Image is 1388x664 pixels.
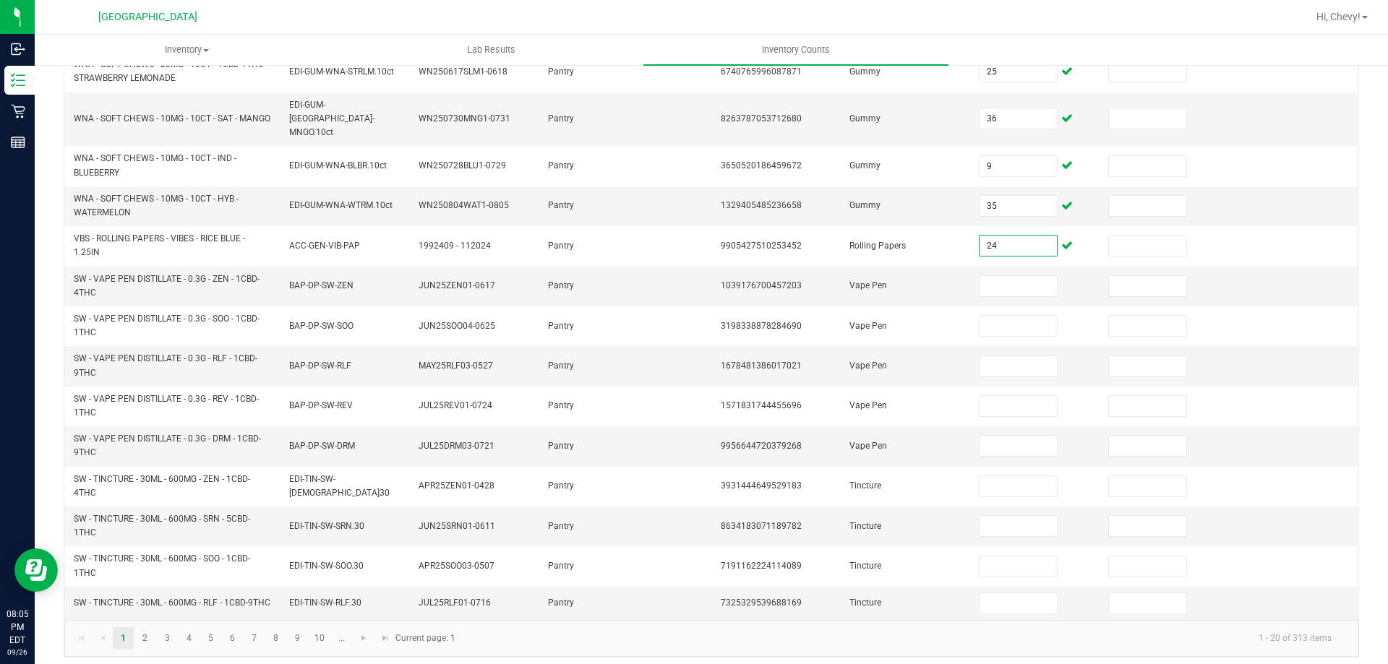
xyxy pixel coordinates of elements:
span: WN250728BLU1-0729 [419,160,506,171]
inline-svg: Retail [11,104,25,118]
span: 9905427510253452 [721,241,802,251]
a: Page 8 [265,627,286,649]
a: Go to the next page [354,627,374,649]
span: Inventory [35,43,338,56]
span: SW - TINCTURE - 30ML - 600MG - RLF - 1CBD-9THC [74,598,270,608]
span: Pantry [548,400,574,410]
span: WN250804WAT1-0805 [419,200,509,210]
span: Tincture [849,480,881,491]
span: Hi, Chevy! [1316,11,1361,22]
span: WNA - SOFT CHEWS - 20MG - 10CT - 1CBD-1THC - STRAWBERRY LEMONADE [74,59,268,83]
span: Vape Pen [849,400,887,410]
a: Inventory [35,35,339,65]
span: JUL25REV01-0724 [419,400,492,410]
span: BAP-DP-SW-REV [289,400,353,410]
a: Page 4 [179,627,200,649]
span: SW - TINCTURE - 30ML - 600MG - SOO - 1CBD-1THC [74,553,250,577]
a: Page 7 [244,627,265,649]
span: WNA - SOFT CHEWS - 10MG - 10CT - HYB - WATERMELON [74,194,239,217]
span: SW - TINCTURE - 30ML - 600MG - ZEN - 1CBD-4THC [74,474,250,498]
span: EDI-TIN-SW-RLF.30 [289,598,361,608]
span: WN250617SLM1-0618 [419,66,507,77]
span: JUN25SRN01-0611 [419,521,495,531]
span: Gummy [849,66,881,77]
span: SW - VAPE PEN DISTILLATE - 0.3G - ZEN - 1CBD-4THC [74,274,260,298]
inline-svg: Inventory [11,73,25,87]
span: 1992409 - 112024 [419,241,491,251]
span: Pantry [548,521,574,531]
span: [GEOGRAPHIC_DATA] [98,11,197,23]
a: Lab Results [339,35,643,65]
span: EDI-TIN-SW-SRN.30 [289,521,364,531]
span: Tincture [849,521,881,531]
span: Vape Pen [849,321,887,331]
span: Vape Pen [849,280,887,290]
span: Gummy [849,160,881,171]
span: Pantry [548,66,574,77]
span: WN250730MNG1-0731 [419,113,510,124]
p: 09/26 [7,647,28,657]
inline-svg: Reports [11,135,25,150]
span: Pantry [548,321,574,331]
span: VBS - ROLLING PAPERS - VIBES - RICE BLUE - 1.25IN [74,233,245,257]
span: Gummy [849,113,881,124]
span: 8263787053712680 [721,113,802,124]
span: EDI-GUM-WNA-WTRM.10ct [289,200,393,210]
span: Tincture [849,561,881,571]
a: Go to the last page [374,627,395,649]
span: SW - VAPE PEN DISTILLATE - 0.3G - SOO - 1CBD-1THC [74,314,260,337]
iframe: Resource center [14,548,58,592]
span: Pantry [548,200,574,210]
span: Pantry [548,441,574,451]
span: Pantry [548,160,574,171]
span: 8634183071189782 [721,521,802,531]
span: Lab Results [447,43,535,56]
span: MAY25RLF03-0527 [419,361,493,371]
span: 9956644720379268 [721,441,802,451]
span: 1329405485236658 [721,200,802,210]
a: Page 11 [331,627,352,649]
span: SW - VAPE PEN DISTILLATE - 0.3G - DRM - 1CBD-9THC [74,434,261,457]
span: EDI-GUM-WNA-BLBR.10ct [289,160,387,171]
span: Go to the next page [358,632,369,644]
span: ACC-GEN-VIB-PAP [289,241,360,251]
a: Inventory Counts [643,35,948,65]
span: Go to the last page [380,632,391,644]
a: Page 2 [134,627,155,649]
a: Page 5 [200,627,221,649]
a: Page 1 [113,627,134,649]
span: APR25SOO03-0507 [419,561,494,571]
span: EDI-TIN-SW-SOO.30 [289,561,364,571]
a: Page 10 [309,627,330,649]
span: EDI-GUM-WNA-STRLM.10ct [289,66,394,77]
span: 3650520186459672 [721,160,802,171]
inline-svg: Inbound [11,42,25,56]
span: 3198338878284690 [721,321,802,331]
span: Gummy [849,200,881,210]
span: SW - VAPE PEN DISTILLATE - 0.3G - REV - 1CBD-1THC [74,394,259,418]
span: 7325329539688169 [721,598,802,608]
span: APR25ZEN01-0428 [419,480,494,491]
span: EDI-GUM-[GEOGRAPHIC_DATA]-MNGO.10ct [289,100,374,137]
span: 1571831744455696 [721,400,802,410]
span: JUN25ZEN01-0617 [419,280,495,290]
span: Vape Pen [849,441,887,451]
span: Inventory Counts [742,43,849,56]
span: Rolling Papers [849,241,906,251]
span: JUN25SOO04-0625 [419,321,495,331]
span: 3931444649529183 [721,480,802,491]
span: Tincture [849,598,881,608]
span: 1678481386017021 [721,361,802,371]
span: 1039176700457203 [721,280,802,290]
span: JUL25DRM03-0721 [419,441,494,451]
span: BAP-DP-SW-SOO [289,321,354,331]
span: Pantry [548,280,574,290]
span: Pantry [548,598,574,608]
span: EDI-TIN-SW-[DEMOGRAPHIC_DATA]30 [289,474,390,498]
span: 6740765996087871 [721,66,802,77]
span: Pantry [548,113,574,124]
span: BAP-DP-SW-ZEN [289,280,354,290]
span: Pantry [548,361,574,371]
kendo-pager-info: 1 - 20 of 313 items [464,626,1343,650]
span: Pantry [548,561,574,571]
